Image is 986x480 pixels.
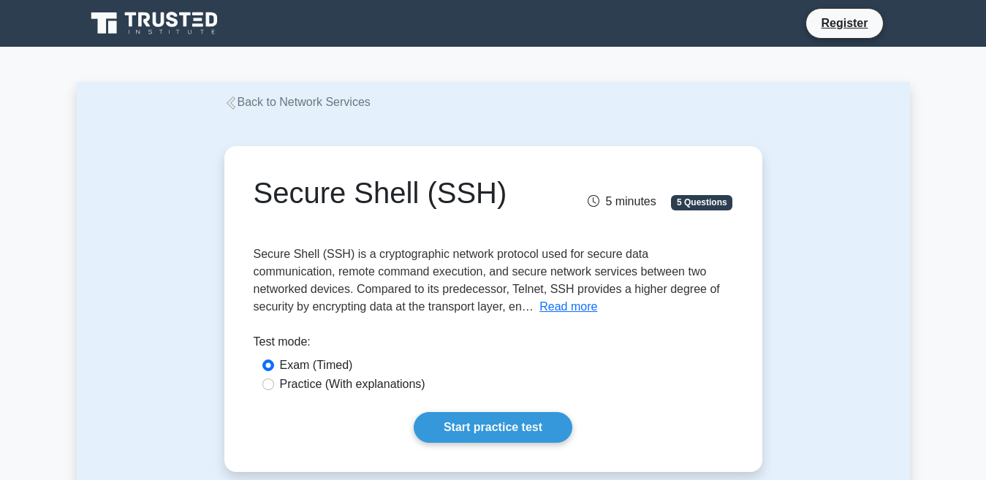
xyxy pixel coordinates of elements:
button: Read more [539,298,597,316]
label: Exam (Timed) [280,357,353,374]
a: Register [812,14,876,32]
span: 5 minutes [588,195,656,207]
a: Back to Network Services [224,96,371,108]
div: Test mode: [254,333,733,357]
a: Start practice test [414,412,572,443]
h1: Secure Shell (SSH) [254,175,567,210]
label: Practice (With explanations) [280,376,425,393]
span: Secure Shell (SSH) is a cryptographic network protocol used for secure data communication, remote... [254,248,720,313]
span: 5 Questions [671,195,732,210]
